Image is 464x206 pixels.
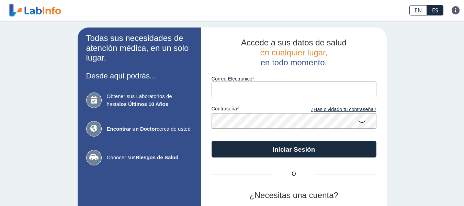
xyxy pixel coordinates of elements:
[294,106,376,113] a: ¿Has olvidado tu contraseña?
[136,154,179,160] b: Riesgos de Salud
[241,38,347,47] span: Accede a sus datos de salud
[273,170,315,178] span: O
[261,58,327,67] span: en todo momento.
[107,126,157,132] b: Encontrar un Doctor
[119,101,168,107] b: los Últimos 10 Años
[107,93,193,108] span: Obtener sus Laboratorios de hasta
[212,191,376,200] h2: ¿Necesitas una cuenta?
[260,48,327,57] span: en cualquier lugar,
[107,154,193,162] span: Conocer sus
[107,125,193,133] span: cerca de usted
[86,72,193,80] h3: Desde aquí podrás...
[212,141,376,158] button: Iniciar Sesión
[86,33,193,63] h2: Todas sus necesidades de atención médica, en un solo lugar.
[212,76,376,82] label: Correo Electronico
[409,5,427,15] a: EN
[427,5,443,15] a: ES
[212,106,294,113] label: contraseña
